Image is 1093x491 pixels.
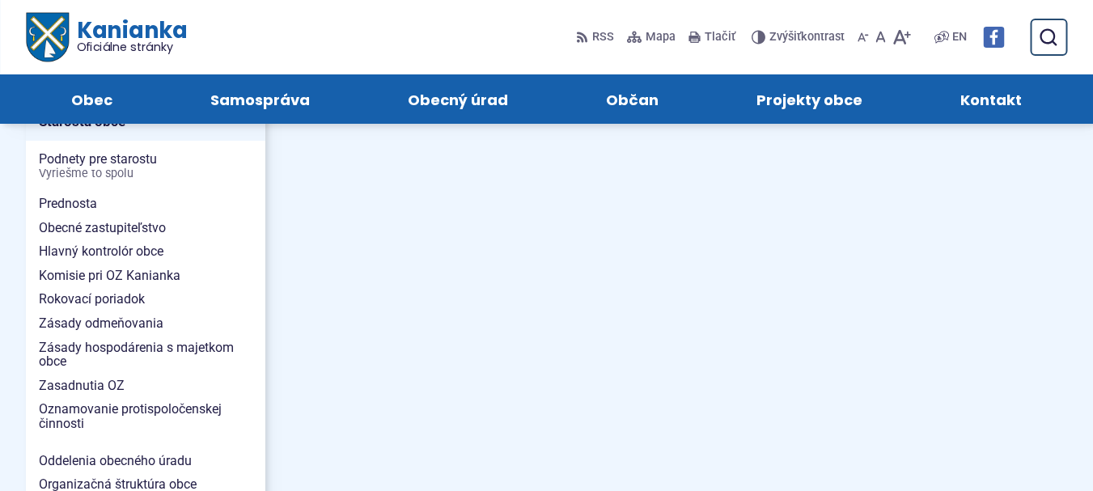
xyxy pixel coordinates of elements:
span: Obecný úrad [408,74,508,124]
span: kontrast [769,31,845,44]
button: Zmenšiť veľkosť písma [854,20,872,54]
span: Oddelenia obecného úradu [39,449,252,473]
span: Rokovací poriadok [39,287,252,311]
a: Mapa [624,20,679,54]
a: Samospráva [178,74,343,124]
span: Zasadnutia OZ [39,374,252,398]
a: Projekty obce [723,74,895,124]
span: Oznamovanie protispoločenskej činnosti [39,397,252,435]
a: Oddelenia obecného úradu [26,449,265,473]
span: Kanianka [68,19,186,53]
a: Zasadnutia OZ [26,374,265,398]
a: Občan [574,74,692,124]
a: Podnety pre starostuVyriešme to spolu [26,147,265,185]
a: Obec [39,74,146,124]
span: Zásady hospodárenia s majetkom obce [39,336,252,374]
span: Kontakt [960,74,1022,124]
span: EN [952,28,967,47]
a: EN [949,28,970,47]
span: Oficiálne stránky [76,41,187,53]
a: Obecný úrad [375,74,541,124]
span: Hlavný kontrolór obce [39,239,252,264]
button: Zväčšiť veľkosť písma [889,20,914,54]
a: Hlavný kontrolór obce [26,239,265,264]
a: Oznamovanie protispoločenskej činnosti [26,397,265,435]
img: Prejsť na Facebook stránku [983,27,1004,48]
a: Rokovací poriadok [26,287,265,311]
span: Prednosta [39,192,252,216]
a: Komisie pri OZ Kanianka [26,264,265,288]
span: Občan [606,74,659,124]
a: RSS [576,20,617,54]
a: Zásady odmeňovania [26,311,265,336]
button: Tlačiť [685,20,739,54]
span: Obecné zastupiteľstvo [39,216,252,240]
img: Prejsť na domovskú stránku [26,13,68,62]
a: Obecné zastupiteľstvo [26,216,265,240]
a: Logo Kanianka, prejsť na domovskú stránku. [26,13,187,62]
span: Mapa [646,28,676,47]
span: RSS [592,28,614,47]
a: Prednosta [26,192,265,216]
span: Zvýšiť [769,30,801,44]
span: Samospráva [210,74,310,124]
a: Zásady hospodárenia s majetkom obce [26,336,265,374]
span: Podnety pre starostu [39,147,252,185]
button: Zvýšiťkontrast [752,20,848,54]
button: Nastaviť pôvodnú veľkosť písma [872,20,889,54]
span: Zásady odmeňovania [39,311,252,336]
span: Vyriešme to spolu [39,167,252,180]
span: Komisie pri OZ Kanianka [39,264,252,288]
span: Projekty obce [756,74,862,124]
span: Tlačiť [705,31,735,44]
span: Obec [71,74,112,124]
a: Kontakt [927,74,1054,124]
